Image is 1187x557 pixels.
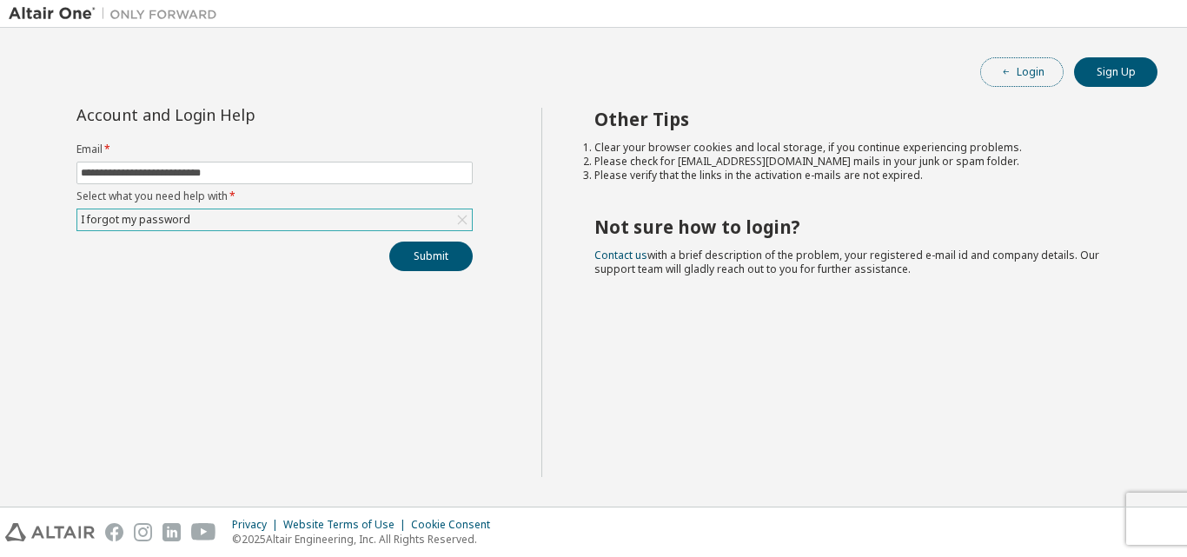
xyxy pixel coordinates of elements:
img: youtube.svg [191,523,216,541]
img: facebook.svg [105,523,123,541]
div: I forgot my password [78,210,193,229]
p: © 2025 Altair Engineering, Inc. All Rights Reserved. [232,532,501,547]
label: Email [76,143,473,156]
button: Submit [389,242,473,271]
button: Login [980,57,1064,87]
li: Please verify that the links in the activation e-mails are not expired. [594,169,1127,182]
span: with a brief description of the problem, your registered e-mail id and company details. Our suppo... [594,248,1099,276]
img: Altair One [9,5,226,23]
div: Website Terms of Use [283,518,411,532]
div: Account and Login Help [76,108,394,122]
button: Sign Up [1074,57,1157,87]
li: Clear your browser cookies and local storage, if you continue experiencing problems. [594,141,1127,155]
label: Select what you need help with [76,189,473,203]
a: Contact us [594,248,647,262]
img: altair_logo.svg [5,523,95,541]
div: Cookie Consent [411,518,501,532]
img: linkedin.svg [162,523,181,541]
div: Privacy [232,518,283,532]
h2: Other Tips [594,108,1127,130]
li: Please check for [EMAIL_ADDRESS][DOMAIN_NAME] mails in your junk or spam folder. [594,155,1127,169]
div: I forgot my password [77,209,472,230]
h2: Not sure how to login? [594,216,1127,238]
img: instagram.svg [134,523,152,541]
